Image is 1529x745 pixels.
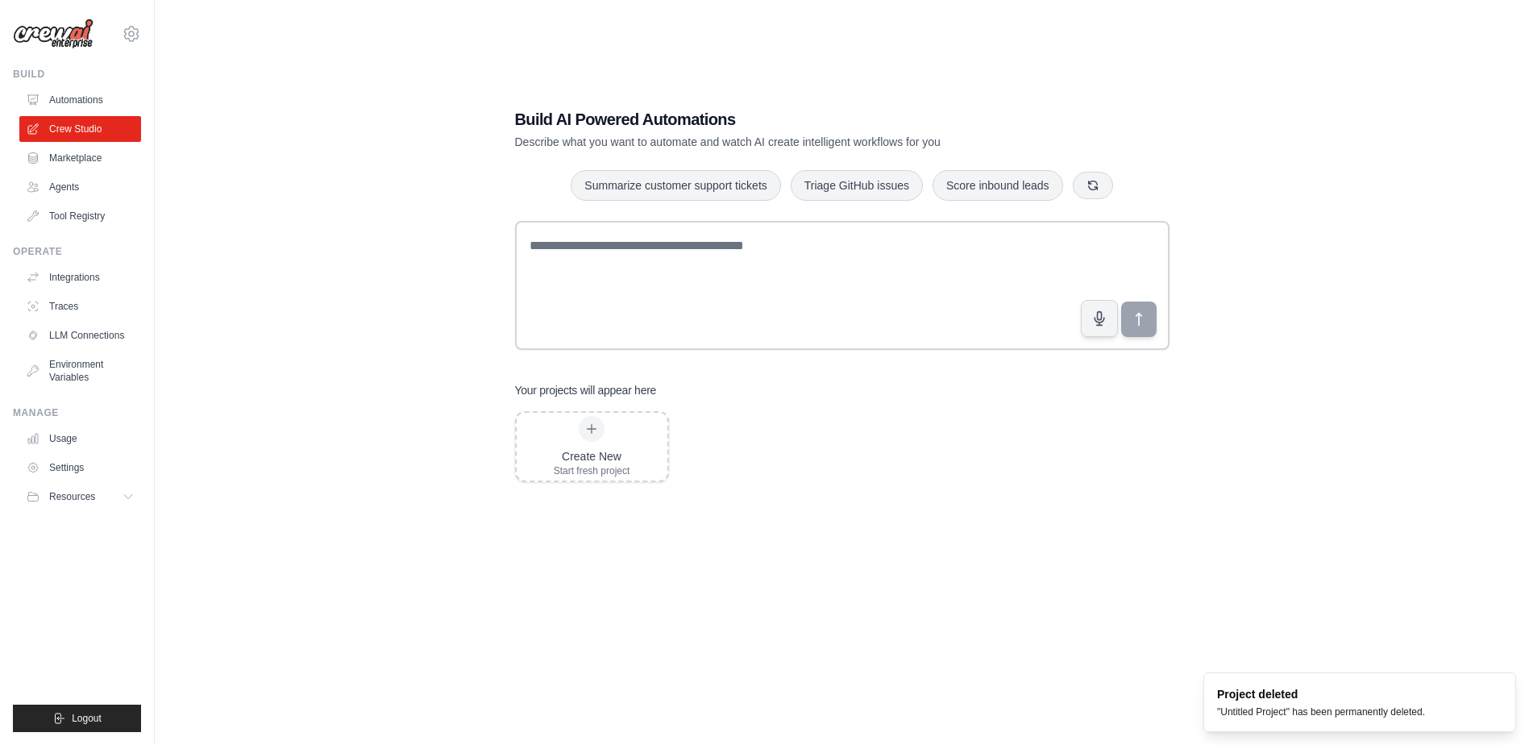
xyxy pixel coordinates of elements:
a: Crew Studio [19,116,141,142]
span: Logout [72,712,102,725]
div: Start fresh project [554,464,630,477]
div: 채팅 위젯 [1448,668,1529,745]
a: Tool Registry [19,203,141,229]
a: LLM Connections [19,323,141,348]
button: Triage GitHub issues [791,170,923,201]
img: Logo [13,19,93,49]
div: "Untitled Project" has been permanently deleted. [1217,705,1425,718]
a: Integrations [19,264,141,290]
a: Traces [19,293,141,319]
button: Score inbound leads [933,170,1063,201]
iframe: Chat Widget [1448,668,1529,745]
button: Logout [13,705,141,732]
div: Manage [13,406,141,419]
h3: Your projects will appear here [515,382,657,398]
div: Project deleted [1217,686,1425,702]
a: Marketplace [19,145,141,171]
a: Usage [19,426,141,452]
div: Create New [554,448,630,464]
a: Agents [19,174,141,200]
h1: Build AI Powered Automations [515,108,1057,131]
span: Resources [49,490,95,503]
button: Click to speak your automation idea [1081,300,1118,337]
p: Describe what you want to automate and watch AI create intelligent workflows for you [515,134,1057,150]
button: Get new suggestions [1073,172,1113,199]
a: Environment Variables [19,352,141,390]
button: Resources [19,484,141,510]
div: Operate [13,245,141,258]
a: Settings [19,455,141,481]
div: Build [13,68,141,81]
button: Summarize customer support tickets [571,170,780,201]
a: Automations [19,87,141,113]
